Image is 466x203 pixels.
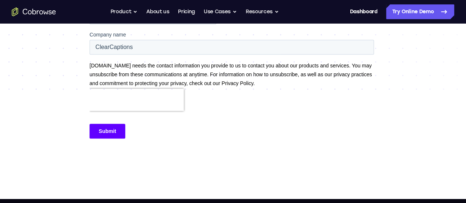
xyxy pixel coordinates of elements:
[246,4,279,19] button: Resources
[204,4,237,19] button: Use Cases
[111,4,138,19] button: Product
[144,119,169,125] span: File upload
[178,4,195,19] a: Pricing
[386,4,454,19] a: Try Online Demo
[144,127,287,131] legend: Please upload any files that may be helpful
[12,7,56,16] a: Go to the home page
[146,4,169,19] a: About us
[350,4,377,19] a: Dashboard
